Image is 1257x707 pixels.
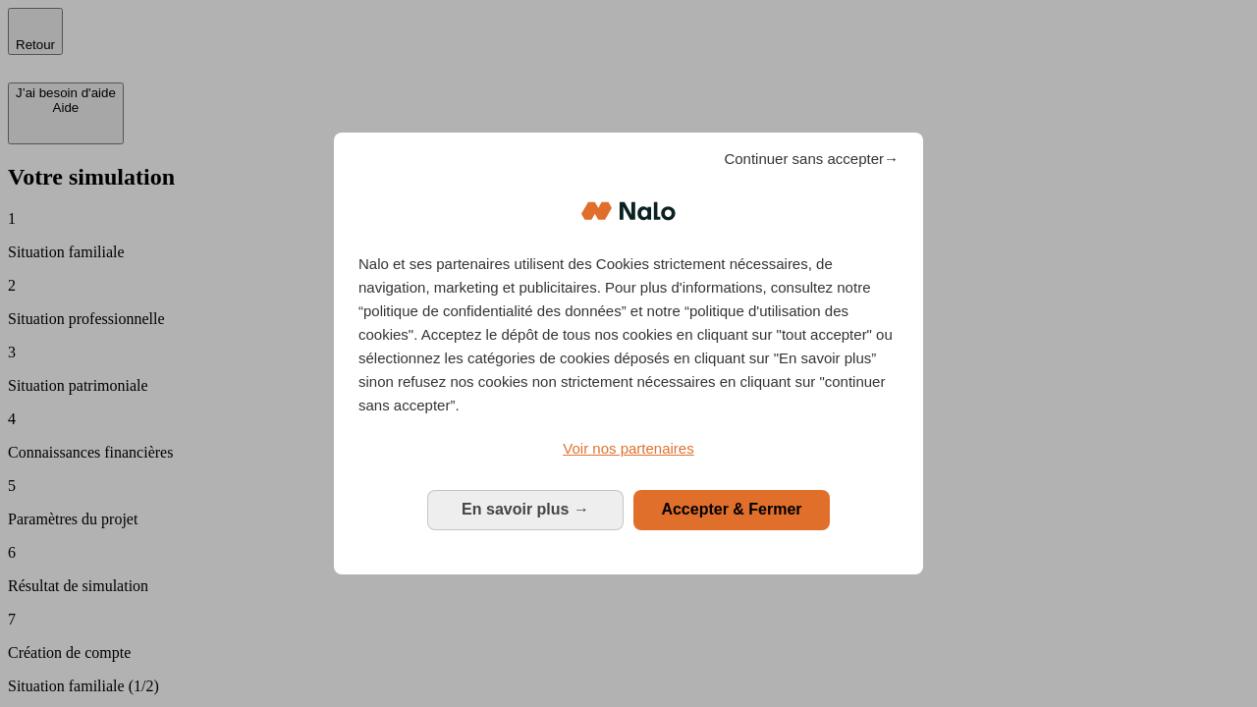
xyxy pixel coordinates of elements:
button: Accepter & Fermer: Accepter notre traitement des données et fermer [633,490,830,529]
button: En savoir plus: Configurer vos consentements [427,490,624,529]
div: Bienvenue chez Nalo Gestion du consentement [334,133,923,573]
a: Voir nos partenaires [358,437,899,461]
span: En savoir plus → [462,501,589,517]
p: Nalo et ses partenaires utilisent des Cookies strictement nécessaires, de navigation, marketing e... [358,252,899,417]
img: Logo [581,182,676,241]
span: Accepter & Fermer [661,501,801,517]
span: Voir nos partenaires [563,440,693,457]
span: Continuer sans accepter→ [724,147,899,171]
